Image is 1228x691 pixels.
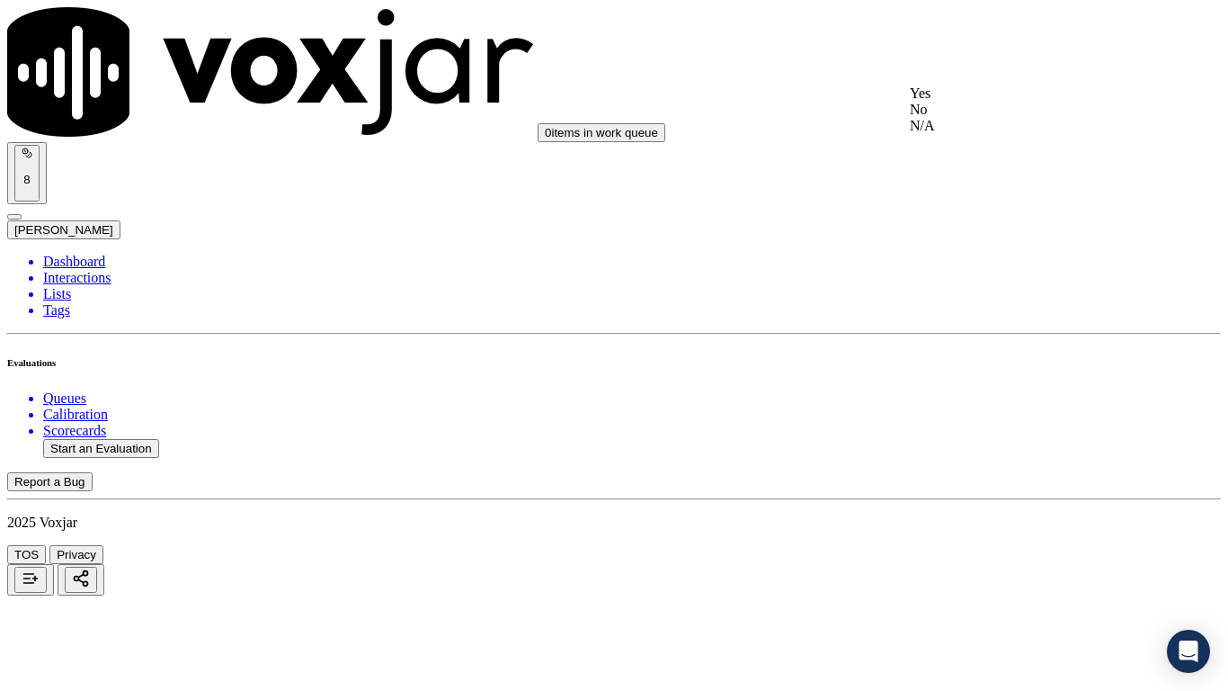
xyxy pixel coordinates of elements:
[910,118,1138,134] div: N/A
[7,545,46,564] button: TOS
[14,223,113,237] span: [PERSON_NAME]
[910,102,1138,118] div: No
[43,254,1221,270] a: Dashboard
[7,357,1221,368] h6: Evaluations
[7,142,47,204] button: 8
[43,407,1221,423] a: Calibration
[43,390,1221,407] a: Queues
[1167,630,1210,673] div: Open Intercom Messenger
[14,145,40,202] button: 8
[538,123,665,142] button: 0items in work queue
[43,270,1221,286] a: Interactions
[43,286,1221,302] a: Lists
[43,302,1221,319] a: Tags
[7,220,120,239] button: [PERSON_NAME]
[22,173,32,186] p: 8
[49,545,103,564] button: Privacy
[910,85,1138,102] div: Yes
[7,472,93,491] button: Report a Bug
[43,423,1221,439] a: Scorecards
[7,515,1221,531] p: 2025 Voxjar
[43,439,159,458] button: Start an Evaluation
[7,7,534,137] img: voxjar logo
